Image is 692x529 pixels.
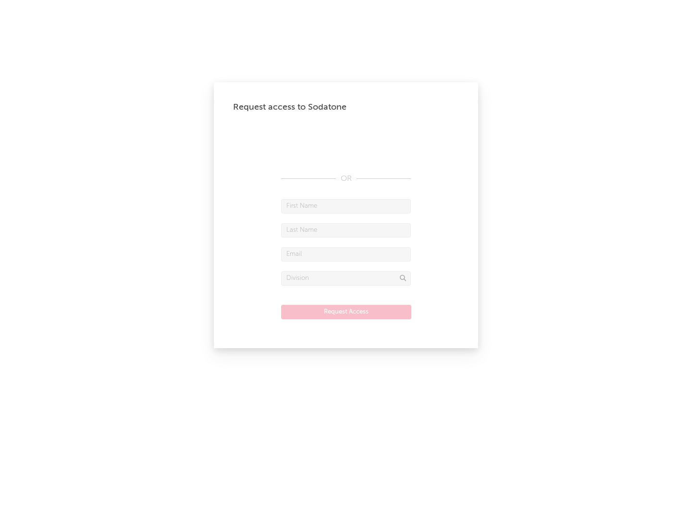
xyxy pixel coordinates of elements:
input: Email [281,247,411,262]
div: OR [281,173,411,185]
div: Request access to Sodatone [233,101,459,113]
input: Last Name [281,223,411,238]
input: Division [281,271,411,286]
input: First Name [281,199,411,214]
button: Request Access [281,305,411,319]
